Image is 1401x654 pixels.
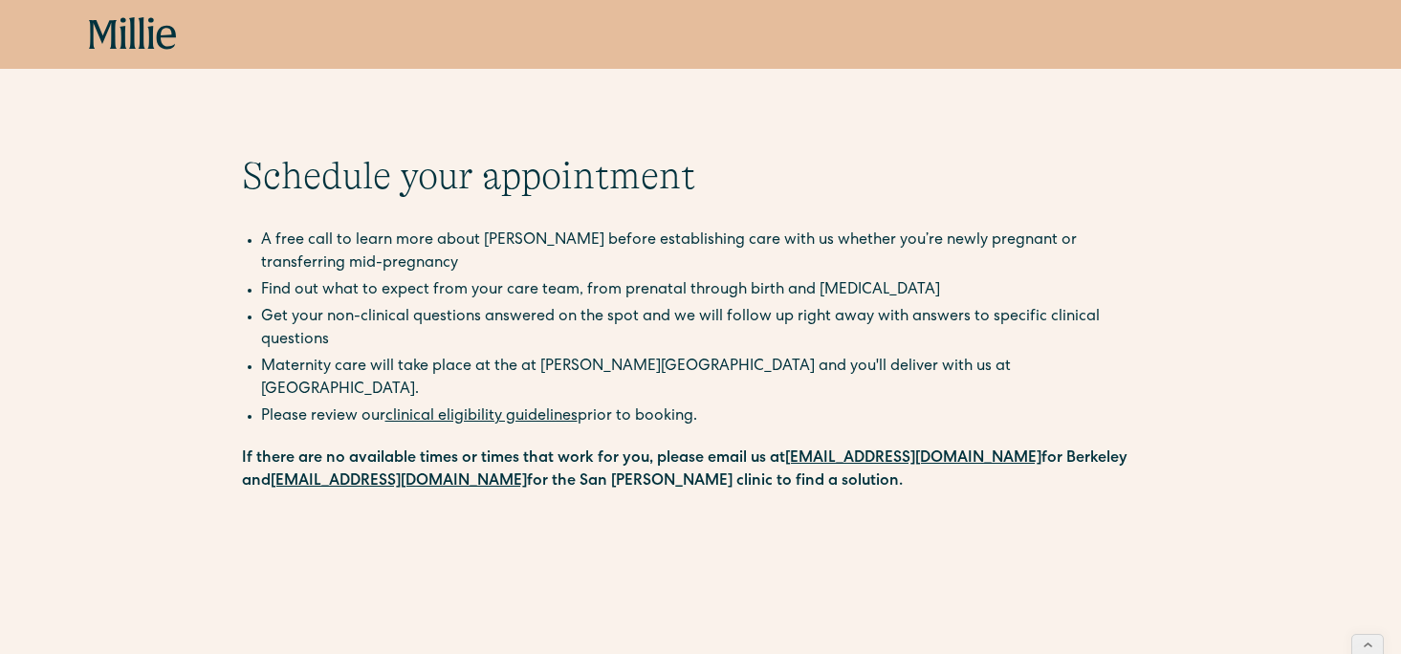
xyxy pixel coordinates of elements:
[385,409,578,425] a: clinical eligibility guidelines
[261,279,1160,302] li: Find out what to expect from your care team, from prenatal through birth and [MEDICAL_DATA]
[785,451,1041,467] a: [EMAIL_ADDRESS][DOMAIN_NAME]
[261,405,1160,428] li: Please review our prior to booking.
[261,229,1160,275] li: A free call to learn more about [PERSON_NAME] before establishing care with us whether you’re new...
[271,474,527,490] a: [EMAIL_ADDRESS][DOMAIN_NAME]
[261,356,1160,402] li: Maternity care will take place at the at [PERSON_NAME][GEOGRAPHIC_DATA] and you'll deliver with u...
[261,306,1160,352] li: Get your non-clinical questions answered on the spot and we will follow up right away with answer...
[527,474,903,490] strong: for the San [PERSON_NAME] clinic to find a solution.
[242,451,785,467] strong: If there are no available times or times that work for you, please email us at
[242,153,1160,199] h1: Schedule your appointment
